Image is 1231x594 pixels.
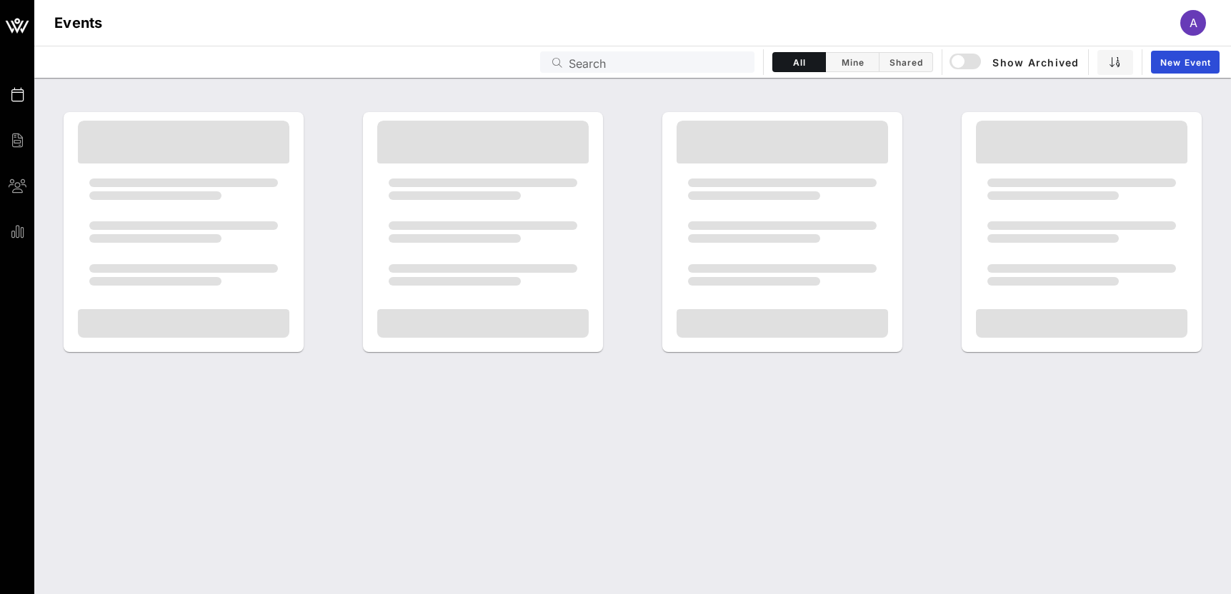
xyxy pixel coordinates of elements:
span: New Event [1160,57,1211,68]
h1: Events [54,11,103,34]
button: Mine [826,52,879,72]
button: Shared [879,52,933,72]
button: All [772,52,826,72]
span: Shared [888,57,924,68]
button: Show Archived [951,49,1080,75]
div: A [1180,10,1206,36]
span: All [782,57,817,68]
a: New Event [1151,51,1220,74]
span: Show Archived [952,54,1079,71]
span: Mine [834,57,870,68]
span: A [1190,16,1197,30]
